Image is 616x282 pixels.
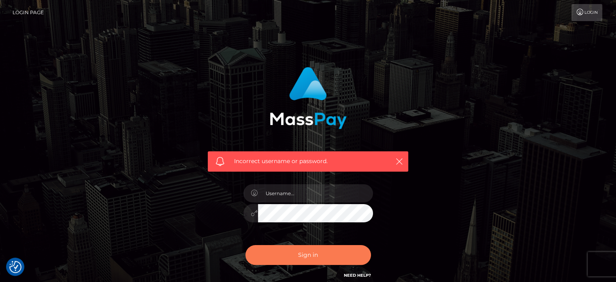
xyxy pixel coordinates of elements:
button: Sign in [245,245,371,265]
a: Login [571,4,602,21]
span: Incorrect username or password. [234,157,382,166]
img: Revisit consent button [9,261,21,273]
button: Consent Preferences [9,261,21,273]
a: Login Page [13,4,44,21]
a: Need Help? [344,273,371,278]
input: Username... [258,184,373,202]
img: MassPay Login [270,67,347,129]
